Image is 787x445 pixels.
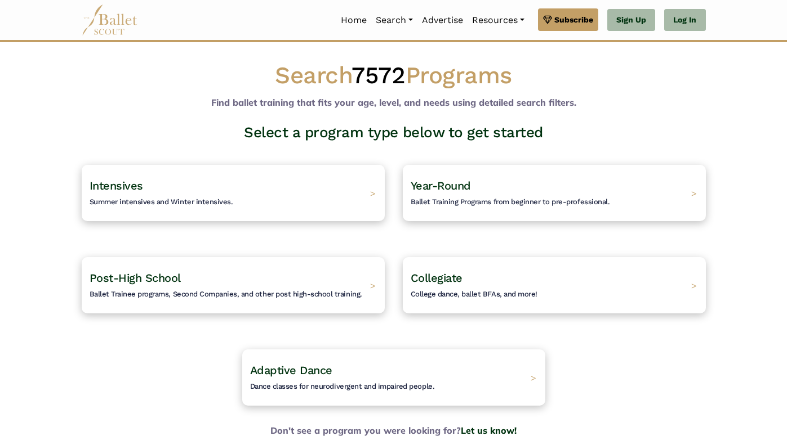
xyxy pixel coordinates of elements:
a: Home [336,8,371,32]
span: > [691,187,697,199]
span: Ballet Training Programs from beginner to pre-professional. [411,197,610,206]
span: Post-High School [90,271,181,285]
h3: Select a program type below to get started [73,123,715,142]
span: Ballet Trainee programs, Second Companies, and other post high-school training. [90,290,362,298]
h1: Search Programs [82,60,706,91]
a: Sign Up [607,9,655,32]
span: > [370,280,376,291]
span: College dance, ballet BFAs, and more! [411,290,537,298]
span: Dance classes for neurodivergent and impaired people. [250,382,435,390]
a: Search [371,8,417,32]
span: Collegiate [411,271,463,285]
b: Don't see a program you were looking for? [73,424,715,438]
span: Subscribe [554,14,593,26]
a: IntensivesSummer intensives and Winter intensives. > [82,165,385,221]
span: Adaptive Dance [250,363,332,377]
a: Let us know! [461,425,517,436]
a: Resources [468,8,529,32]
span: > [370,187,376,199]
a: Adaptive DanceDance classes for neurodivergent and impaired people. > [242,349,545,406]
a: Log In [664,9,705,32]
img: gem.svg [543,14,552,26]
a: CollegiateCollege dance, ballet BFAs, and more! > [403,257,706,313]
span: Year-Round [411,179,471,192]
a: Subscribe [538,8,598,31]
span: Intensives [90,179,143,192]
span: > [691,280,697,291]
span: Summer intensives and Winter intensives. [90,197,233,206]
b: Find ballet training that fits your age, level, and needs using detailed search filters. [211,97,576,108]
a: Advertise [417,8,468,32]
span: 7572 [352,61,405,89]
a: Year-RoundBallet Training Programs from beginner to pre-professional. > [403,165,706,221]
span: > [531,372,536,383]
a: Post-High SchoolBallet Trainee programs, Second Companies, and other post high-school training. > [82,257,385,313]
